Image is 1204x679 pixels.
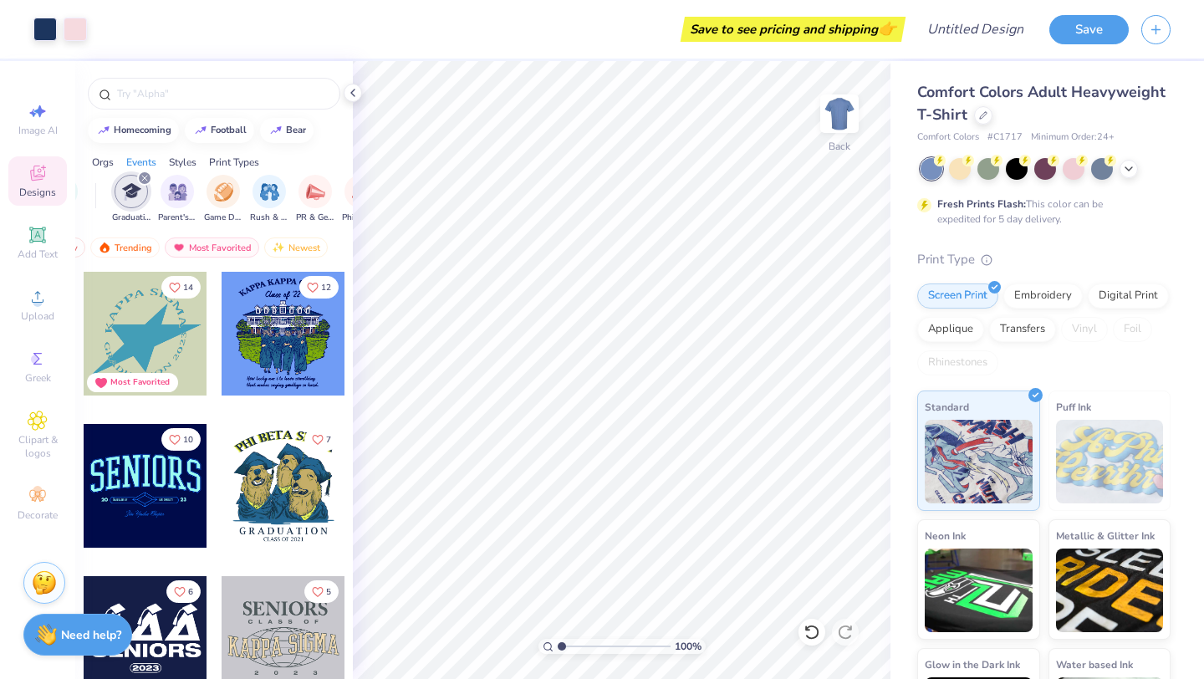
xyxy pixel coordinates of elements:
[260,182,279,202] img: Rush & Bid Image
[321,283,331,292] span: 12
[1056,656,1133,673] span: Water based Ink
[8,433,67,460] span: Clipart & logos
[90,237,160,258] div: Trending
[925,420,1033,503] img: Standard
[925,656,1020,673] span: Glow in the Dark Ink
[211,125,247,135] div: football
[914,13,1037,46] input: Untitled Design
[1003,283,1083,309] div: Embroidery
[264,237,328,258] div: Newest
[61,627,121,643] strong: Need help?
[304,428,339,451] button: Like
[342,175,380,224] button: filter button
[296,175,334,224] button: filter button
[1056,549,1164,632] img: Metallic & Glitter Ink
[185,118,254,143] button: football
[115,85,329,102] input: Try "Alpha"
[675,639,701,654] span: 100 %
[269,125,283,135] img: trend_line.gif
[1113,317,1152,342] div: Foil
[823,97,856,130] img: Back
[1056,527,1155,544] span: Metallic & Glitter Ink
[272,242,285,253] img: newest.gif
[19,186,56,199] span: Designs
[112,212,150,224] span: Graduation
[112,175,150,224] div: filter for Graduation
[204,175,242,224] button: filter button
[299,276,339,299] button: Like
[937,197,1143,227] div: This color can be expedited for 5 day delivery.
[917,130,979,145] span: Comfort Colors
[92,155,114,170] div: Orgs
[250,175,288,224] button: filter button
[18,124,58,137] span: Image AI
[917,250,1171,269] div: Print Type
[937,197,1026,211] strong: Fresh Prints Flash:
[18,508,58,522] span: Decorate
[989,317,1056,342] div: Transfers
[326,588,331,596] span: 5
[306,182,325,202] img: PR & General Image
[296,212,334,224] span: PR & General
[250,212,288,224] span: Rush & Bid
[342,212,380,224] span: Philanthropy
[342,175,380,224] div: filter for Philanthropy
[165,237,259,258] div: Most Favorited
[114,125,171,135] div: homecoming
[158,175,196,224] div: filter for Parent's Weekend
[110,376,170,389] div: Most Favorited
[194,125,207,135] img: trend_line.gif
[917,283,998,309] div: Screen Print
[88,118,179,143] button: homecoming
[158,212,196,224] span: Parent's Weekend
[917,82,1166,125] span: Comfort Colors Adult Heavyweight T-Shirt
[250,175,288,224] div: filter for Rush & Bid
[18,248,58,261] span: Add Text
[987,130,1023,145] span: # C1717
[296,175,334,224] div: filter for PR & General
[304,580,339,603] button: Like
[21,309,54,323] span: Upload
[352,182,371,202] img: Philanthropy Image
[326,436,331,444] span: 7
[112,175,150,224] button: filter button
[878,18,896,38] span: 👉
[209,155,259,170] div: Print Types
[183,283,193,292] span: 14
[1031,130,1115,145] span: Minimum Order: 24 +
[172,242,186,253] img: most_fav.gif
[1056,398,1091,416] span: Puff Ink
[925,549,1033,632] img: Neon Ink
[126,155,156,170] div: Events
[1049,15,1129,44] button: Save
[188,588,193,596] span: 6
[917,317,984,342] div: Applique
[1056,420,1164,503] img: Puff Ink
[1088,283,1169,309] div: Digital Print
[214,182,233,202] img: Game Day Image
[829,139,850,154] div: Back
[25,371,51,385] span: Greek
[161,428,201,451] button: Like
[122,182,141,202] img: Graduation Image
[161,276,201,299] button: Like
[1061,317,1108,342] div: Vinyl
[286,125,306,135] div: bear
[260,118,314,143] button: bear
[204,175,242,224] div: filter for Game Day
[685,17,901,42] div: Save to see pricing and shipping
[98,242,111,253] img: trending.gif
[925,398,969,416] span: Standard
[183,436,193,444] span: 10
[158,175,196,224] button: filter button
[168,182,187,202] img: Parent's Weekend Image
[925,527,966,544] span: Neon Ink
[917,350,998,375] div: Rhinestones
[169,155,196,170] div: Styles
[97,125,110,135] img: trend_line.gif
[204,212,242,224] span: Game Day
[166,580,201,603] button: Like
